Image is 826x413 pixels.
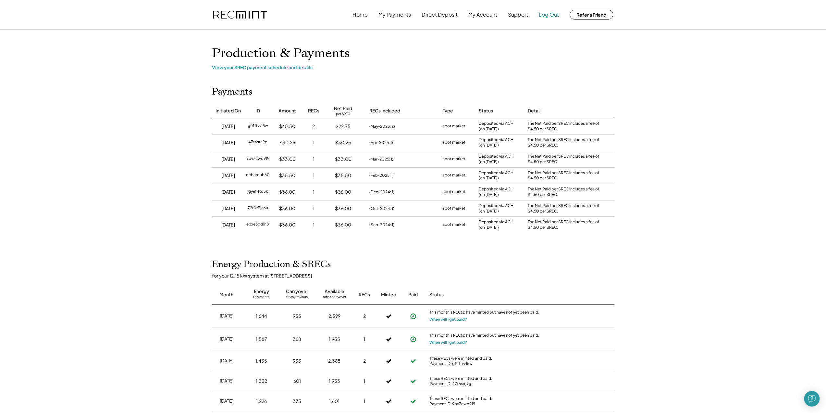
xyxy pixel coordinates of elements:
[528,121,602,132] div: The Net Paid per SREC includes a fee of $4.50 per SREC.
[325,288,344,295] div: Available
[429,376,540,386] div: These RECs were minted and paid. Payment ID: 47t6srrj9g
[253,295,270,301] div: this month
[278,108,296,114] div: Amount
[369,156,393,162] div: (Mar-2025: 1)
[220,378,233,384] div: [DATE]
[335,189,351,195] div: $36.00
[279,156,296,162] div: $33.00
[248,123,268,130] div: gf4ffvv15w
[429,333,540,339] div: This month's REC(s) have minted but have not yet been paid.
[329,378,340,384] div: 1,933
[528,154,602,165] div: The Net Paid per SREC includes a fee of $4.50 per SREC.
[369,108,400,114] div: RECs Included
[443,156,465,162] div: spot market
[293,378,301,384] div: 601
[220,357,233,364] div: [DATE]
[443,123,465,130] div: spot market
[328,358,340,364] div: 2,368
[429,316,467,323] button: When will I get paid?
[248,205,268,212] div: 72r0t3jc6u
[293,336,301,342] div: 368
[381,291,396,298] div: Minted
[335,156,351,162] div: $33.00
[429,310,540,316] div: This month's REC(s) have minted but have not yet been paid.
[279,189,295,195] div: $36.00
[279,205,295,212] div: $36.00
[443,108,453,114] div: Type
[256,398,267,405] div: 1,226
[221,189,235,195] div: [DATE]
[221,205,235,212] div: [DATE]
[219,291,233,298] div: Month
[364,336,365,342] div: 1
[279,123,295,130] div: $45.50
[255,358,267,364] div: 1,435
[479,121,513,132] div: Deposited via ACH (on [DATE])
[528,108,540,114] div: Detail
[221,139,235,146] div: [DATE]
[479,187,513,198] div: Deposited via ACH (on [DATE])
[293,358,301,364] div: 933
[212,64,614,70] div: View your SREC payment schedule and details
[479,203,513,214] div: Deposited via ACH (on [DATE])
[247,189,268,195] div: jgyef4td3k
[336,123,351,130] div: $22.75
[246,172,270,179] div: debaroub60
[443,205,465,212] div: spot market
[804,391,820,407] div: Open Intercom Messenger
[216,108,241,114] div: Initiated On
[479,219,513,230] div: Deposited via ACH (on [DATE])
[429,291,540,298] div: Status
[429,396,540,406] div: These RECs were minted and paid. Payment ID: 9bv7cwq919
[323,295,346,301] div: adds carryover
[369,189,394,195] div: (Dec-2024: 1)
[313,172,314,179] div: 1
[369,123,395,129] div: (May-2025: 2)
[363,313,366,319] div: 2
[220,398,233,404] div: [DATE]
[369,140,393,146] div: (Apr-2025: 1)
[213,11,267,19] img: recmint-logotype%403x.png
[352,8,368,21] button: Home
[212,46,614,61] h1: Production & Payments
[293,313,301,319] div: 955
[221,222,235,228] div: [DATE]
[279,222,295,228] div: $36.00
[286,295,308,301] div: from previous
[254,288,269,295] div: Energy
[279,172,295,179] div: $35.50
[312,123,315,130] div: 2
[248,139,267,146] div: 47t6srrj9g
[369,206,394,212] div: (Oct-2024: 1)
[313,139,314,146] div: 1
[528,137,602,148] div: The Net Paid per SREC includes a fee of $4.50 per SREC.
[528,219,602,230] div: The Net Paid per SREC includes a fee of $4.50 per SREC.
[369,173,394,178] div: (Feb-2025: 1)
[408,291,418,298] div: Paid
[212,259,331,270] h2: Energy Production & SRECs
[528,187,602,198] div: The Net Paid per SREC includes a fee of $4.50 per SREC.
[408,311,418,321] button: Payment approved, but not yet initiated.
[212,86,253,97] h2: Payments
[429,339,467,346] button: When will I get paid?
[335,205,351,212] div: $36.00
[479,108,493,114] div: Status
[329,336,340,342] div: 1,955
[443,189,465,195] div: spot market
[443,222,465,228] div: spot market
[335,222,351,228] div: $36.00
[429,356,540,366] div: These RECs were minted and paid. Payment ID: gf4ffvv15w
[539,8,559,21] button: Log Out
[313,205,314,212] div: 1
[479,137,513,148] div: Deposited via ACH (on [DATE])
[212,273,621,278] div: for your 12.15 kW system at [STREET_ADDRESS]
[364,378,365,384] div: 1
[256,336,267,342] div: 1,587
[335,139,351,146] div: $30.25
[221,156,235,162] div: [DATE]
[422,8,458,21] button: Direct Deposit
[256,313,267,319] div: 1,644
[335,172,351,179] div: $35.50
[221,172,235,179] div: [DATE]
[336,112,350,117] div: per SREC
